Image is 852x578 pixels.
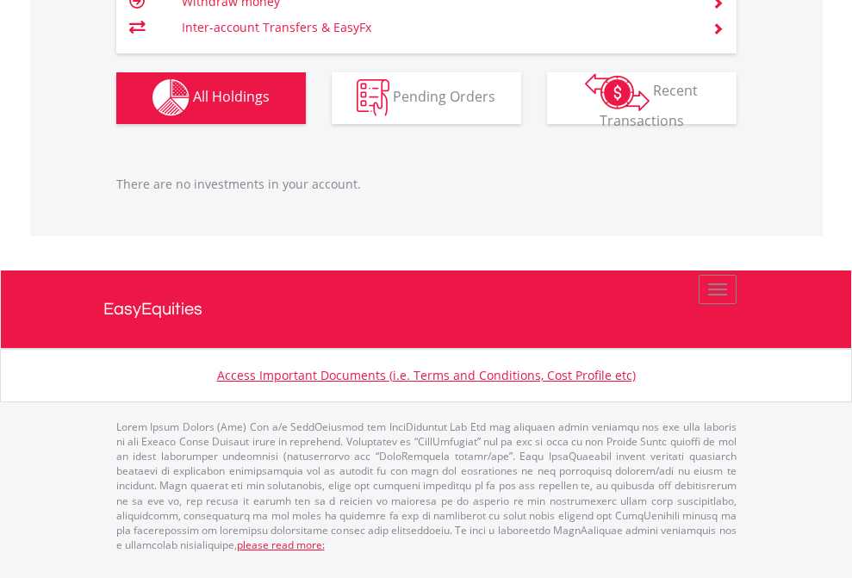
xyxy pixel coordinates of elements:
p: There are no investments in your account. [116,176,737,193]
a: EasyEquities [103,270,749,348]
span: Pending Orders [393,87,495,106]
p: Lorem Ipsum Dolors (Ame) Con a/e SeddOeiusmod tem InciDiduntut Lab Etd mag aliquaen admin veniamq... [116,420,737,552]
td: Inter-account Transfers & EasyFx [182,15,691,40]
img: pending_instructions-wht.png [357,79,389,116]
img: transactions-zar-wht.png [585,73,650,111]
button: Recent Transactions [547,72,737,124]
button: Pending Orders [332,72,521,124]
button: All Holdings [116,72,306,124]
img: holdings-wht.png [152,79,190,116]
span: All Holdings [193,87,270,106]
a: Access Important Documents (i.e. Terms and Conditions, Cost Profile etc) [217,367,636,383]
a: please read more: [237,538,325,552]
span: Recent Transactions [600,81,699,130]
